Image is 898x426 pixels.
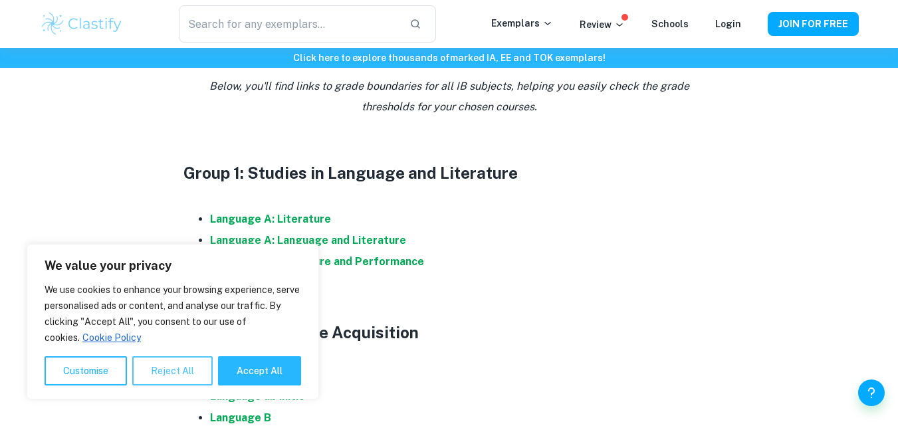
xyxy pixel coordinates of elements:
[209,80,689,112] i: Below, you'll find links to grade boundaries for all IB subjects, helping you easily check the gr...
[45,356,127,385] button: Customise
[768,12,859,36] button: JOIN FOR FREE
[82,332,142,344] a: Cookie Policy
[210,213,331,225] a: Language A: Literature
[491,16,553,31] p: Exemplars
[218,356,301,385] button: Accept All
[210,390,305,403] a: Language ab initio
[45,258,301,274] p: We value your privacy
[3,51,895,65] h6: Click here to explore thousands of marked IA, EE and TOK exemplars !
[210,411,271,424] a: Language B
[651,19,689,29] a: Schools
[132,356,213,385] button: Reject All
[183,161,715,185] h3: Group 1: Studies in Language and Literature
[179,5,398,43] input: Search for any exemplars...
[45,282,301,346] p: We use cookies to enhance your browsing experience, serve personalised ads or content, and analys...
[40,11,124,37] img: Clastify logo
[210,234,406,247] a: Language A: Language and Literature
[715,19,741,29] a: Login
[183,320,715,344] h3: Group 2: Language Acquisition
[858,379,885,406] button: Help and Feedback
[580,17,625,32] p: Review
[27,244,319,399] div: We value your privacy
